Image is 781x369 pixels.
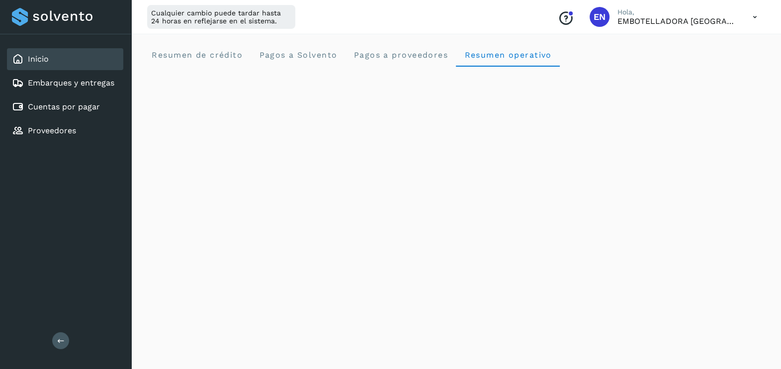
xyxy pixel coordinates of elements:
[7,48,123,70] div: Inicio
[28,102,100,111] a: Cuentas por pagar
[259,50,337,60] span: Pagos a Solvento
[7,96,123,118] div: Cuentas por pagar
[7,72,123,94] div: Embarques y entregas
[353,50,448,60] span: Pagos a proveedores
[151,50,243,60] span: Resumen de crédito
[28,126,76,135] a: Proveedores
[28,78,114,88] a: Embarques y entregas
[464,50,552,60] span: Resumen operativo
[617,8,737,16] p: Hola,
[28,54,49,64] a: Inicio
[7,120,123,142] div: Proveedores
[617,16,737,26] p: EMBOTELLADORA NIAGARA DE MEXICO
[147,5,295,29] div: Cualquier cambio puede tardar hasta 24 horas en reflejarse en el sistema.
